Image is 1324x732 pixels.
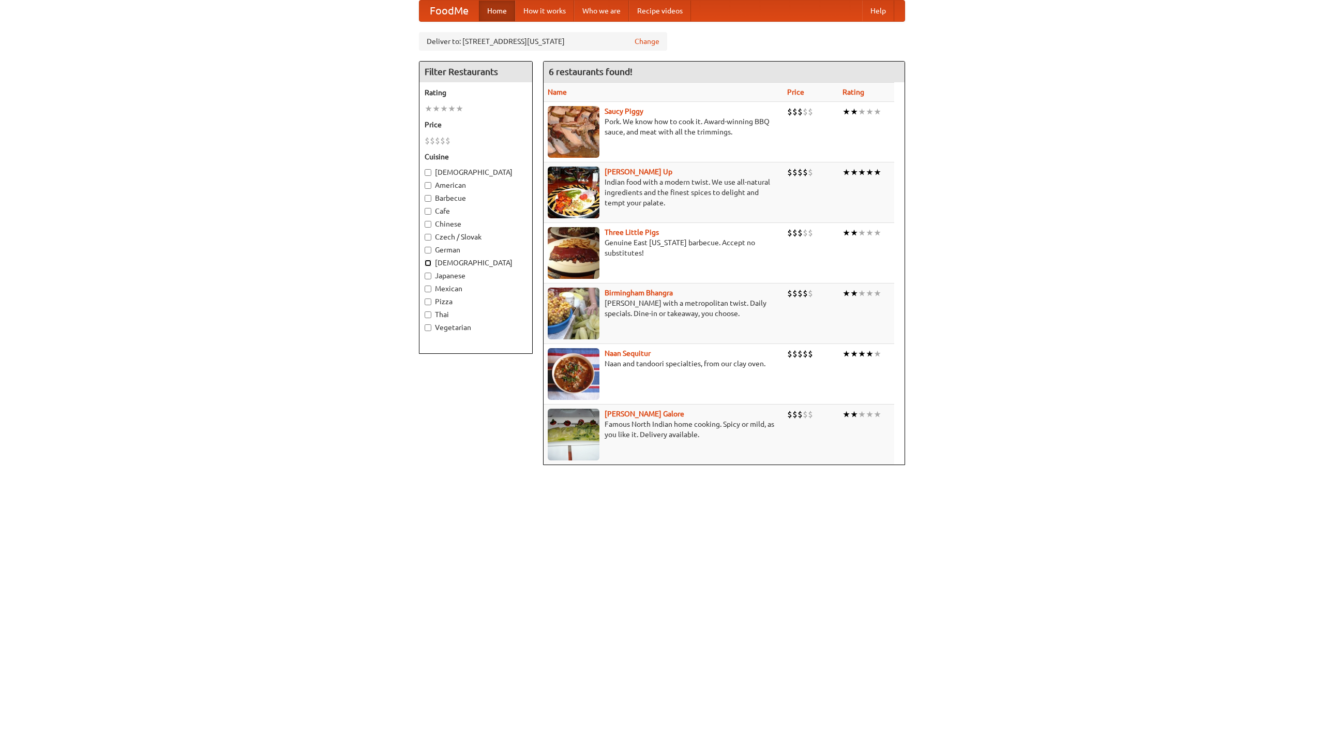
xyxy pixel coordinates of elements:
[803,409,808,420] li: $
[787,348,792,360] li: $
[548,409,599,460] img: currygalore.jpg
[425,195,431,202] input: Barbecue
[850,288,858,299] li: ★
[866,288,874,299] li: ★
[850,348,858,360] li: ★
[874,348,881,360] li: ★
[425,206,527,216] label: Cafe
[798,167,803,178] li: $
[425,193,527,203] label: Barbecue
[792,106,798,117] li: $
[425,169,431,176] input: [DEMOGRAPHIC_DATA]
[858,409,866,420] li: ★
[842,167,850,178] li: ★
[425,103,432,114] li: ★
[792,348,798,360] li: $
[858,106,866,117] li: ★
[792,167,798,178] li: $
[842,348,850,360] li: ★
[425,180,527,190] label: American
[858,288,866,299] li: ★
[798,106,803,117] li: $
[842,106,850,117] li: ★
[479,1,515,21] a: Home
[548,106,599,158] img: saucy.jpg
[440,135,445,146] li: $
[419,32,667,51] div: Deliver to: [STREET_ADDRESS][US_STATE]
[858,348,866,360] li: ★
[808,288,813,299] li: $
[425,87,527,98] h5: Rating
[425,258,527,268] label: [DEMOGRAPHIC_DATA]
[866,227,874,238] li: ★
[605,410,684,418] a: [PERSON_NAME] Galore
[862,1,894,21] a: Help
[866,167,874,178] li: ★
[808,167,813,178] li: $
[803,167,808,178] li: $
[425,152,527,162] h5: Cuisine
[605,228,659,236] a: Three Little Pigs
[874,288,881,299] li: ★
[548,88,567,96] a: Name
[548,177,779,208] p: Indian food with a modern twist. We use all-natural ingredients and the finest spices to delight ...
[419,62,532,82] h4: Filter Restaurants
[842,409,850,420] li: ★
[515,1,574,21] a: How it works
[629,1,691,21] a: Recipe videos
[425,247,431,253] input: German
[605,289,673,297] b: Birmingham Bhangra
[866,106,874,117] li: ★
[425,283,527,294] label: Mexican
[456,103,463,114] li: ★
[787,288,792,299] li: $
[803,106,808,117] li: $
[425,135,430,146] li: $
[787,88,804,96] a: Price
[792,409,798,420] li: $
[858,167,866,178] li: ★
[448,103,456,114] li: ★
[850,167,858,178] li: ★
[866,348,874,360] li: ★
[445,135,450,146] li: $
[605,107,643,115] a: Saucy Piggy
[548,358,779,369] p: Naan and tandoori specialties, from our clay oven.
[425,298,431,305] input: Pizza
[874,227,881,238] li: ★
[866,409,874,420] li: ★
[425,245,527,255] label: German
[548,348,599,400] img: naansequitur.jpg
[787,409,792,420] li: $
[842,288,850,299] li: ★
[430,135,435,146] li: $
[808,106,813,117] li: $
[842,88,864,96] a: Rating
[425,322,527,333] label: Vegetarian
[803,348,808,360] li: $
[798,288,803,299] li: $
[548,419,779,440] p: Famous North Indian home cooking. Spicy or mild, as you like it. Delivery available.
[425,208,431,215] input: Cafe
[605,349,651,357] a: Naan Sequitur
[808,409,813,420] li: $
[792,288,798,299] li: $
[874,409,881,420] li: ★
[850,409,858,420] li: ★
[440,103,448,114] li: ★
[549,67,633,77] ng-pluralize: 6 restaurants found!
[548,298,779,319] p: [PERSON_NAME] with a metropolitan twist. Daily specials. Dine-in or takeaway, you choose.
[605,168,672,176] b: [PERSON_NAME] Up
[787,167,792,178] li: $
[635,36,659,47] a: Change
[842,227,850,238] li: ★
[850,106,858,117] li: ★
[425,260,431,266] input: [DEMOGRAPHIC_DATA]
[425,234,431,241] input: Czech / Slovak
[808,348,813,360] li: $
[425,311,431,318] input: Thai
[874,167,881,178] li: ★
